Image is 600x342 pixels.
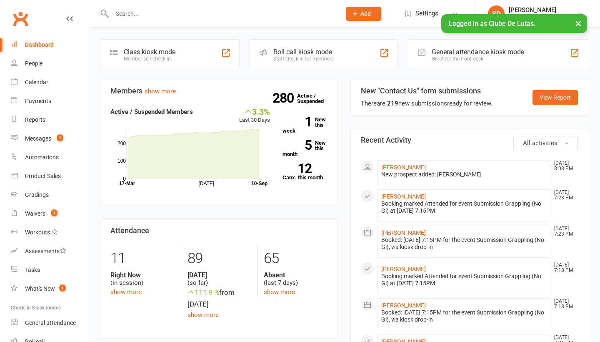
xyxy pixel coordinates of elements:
div: There are new submissions ready for review. [361,98,492,108]
strong: 1 [282,116,312,128]
h3: Attendance [110,226,327,235]
div: Waivers [25,210,45,217]
time: [DATE] 8:08 PM [550,161,577,171]
a: 1New this week [282,117,327,133]
button: Add [346,7,381,21]
a: View Report [532,90,578,105]
div: Booked: [DATE] 7:15PM for the event Submission Grappling (No Gi), via kiosk drop-in [381,236,547,251]
div: (last 7 days) [264,271,327,287]
div: Booking marked Attended for event Submission Grappling (No Gi) at [DATE] 7:15PM [381,273,547,287]
div: 89 [187,246,251,271]
div: Gradings [25,191,49,198]
div: Messages [25,135,51,142]
div: General attendance kiosk mode [432,48,524,56]
a: Dashboard [11,35,88,54]
a: [PERSON_NAME] [381,266,426,272]
a: [PERSON_NAME] [381,193,426,200]
strong: Right Now [110,271,175,279]
div: 65 [264,246,327,271]
a: [PERSON_NAME] [381,229,426,236]
div: Great for the front desk [432,56,524,62]
div: Tasks [25,267,40,273]
a: [PERSON_NAME] [381,302,426,309]
div: (so far) [187,271,251,287]
a: Reports [11,111,88,129]
a: General attendance kiosk mode [11,314,88,332]
strong: [DATE] [187,271,251,279]
div: Clube De Lutas [509,14,556,21]
div: Class kiosk mode [124,48,175,56]
input: Search... [110,8,335,20]
a: show more [145,88,176,95]
time: [DATE] 7:18 PM [550,262,577,273]
div: New prospect added: [PERSON_NAME] [381,171,547,178]
div: What's New [25,285,55,292]
span: 111.9 % [187,288,219,297]
div: Reports [25,116,45,123]
a: 5New this month [282,140,327,157]
div: Automations [25,154,59,161]
button: All activities [513,136,578,150]
a: People [11,54,88,73]
div: Assessments [25,248,66,254]
strong: 12 [282,162,312,175]
a: 12Canx. this month [282,163,327,180]
a: Assessments [11,242,88,261]
div: (in session) [110,271,175,287]
span: All activities [523,139,557,147]
span: 1 [57,134,63,141]
h3: New "Contact Us" form submissions [361,87,492,95]
time: [DATE] 7:18 PM [550,299,577,309]
div: Dashboard [25,41,54,48]
div: Workouts [25,229,50,236]
h3: Members [110,87,327,95]
div: Last 30 Days [239,107,270,125]
time: [DATE] 7:23 PM [550,190,577,201]
div: [PERSON_NAME] [509,6,556,14]
strong: Active / Suspended Members [110,108,193,116]
span: Settings [415,4,438,23]
button: × [571,14,586,32]
span: Add [360,10,371,17]
h3: Recent Activity [361,136,578,144]
a: show more [264,288,295,296]
span: 1 [51,209,57,216]
time: [DATE] 7:23 PM [550,226,577,237]
a: show more [110,288,142,296]
a: [PERSON_NAME] [381,164,426,171]
a: Automations [11,148,88,167]
strong: 219 [387,100,398,107]
a: Tasks [11,261,88,279]
a: Payments [11,92,88,111]
div: People [25,60,42,67]
a: 280Active / Suspended [297,87,334,110]
div: Calendar [25,79,48,85]
a: Product Sales [11,167,88,186]
div: Roll call kiosk mode [273,48,334,56]
a: Calendar [11,73,88,92]
div: 3.3% [239,107,270,116]
span: 1 [59,284,66,292]
a: Waivers 1 [11,204,88,223]
a: Gradings [11,186,88,204]
div: SD [488,5,505,22]
strong: 5 [282,139,312,151]
div: Payments [25,98,51,104]
a: Workouts [11,223,88,242]
div: Member self check-in [124,56,175,62]
div: General attendance [25,319,76,326]
div: 11 [110,246,175,271]
strong: Absent [264,271,327,279]
div: Product Sales [25,173,61,179]
a: Messages 1 [11,129,88,148]
strong: 280 [272,92,297,104]
div: Booking marked Attended for event Submission Grappling (No Gi) at [DATE] 7:15PM [381,200,547,214]
a: show more [187,311,219,319]
div: Booked: [DATE] 7:15PM for the event Submission Grappling (No Gi), via kiosk drop-in [381,309,547,323]
div: from [DATE] [187,287,251,309]
a: Clubworx [10,8,31,29]
a: What's New1 [11,279,88,298]
div: Staff check-in for members [273,56,334,62]
span: Logged in as Clube De Lutas. [449,20,535,28]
